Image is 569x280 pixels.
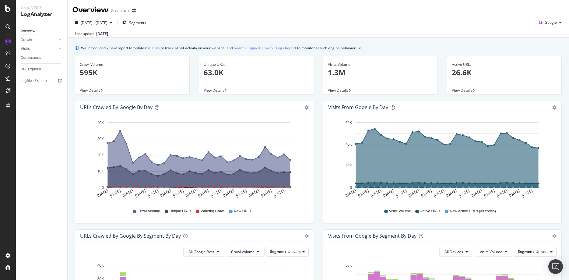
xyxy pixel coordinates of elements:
div: gear [552,105,557,110]
a: Crawls [21,37,57,43]
span: Univers [536,249,549,254]
a: Overview [21,28,63,34]
div: Logfiles Explorer [21,78,48,84]
text: [DATE] [508,189,521,198]
text: 10K [97,169,104,174]
div: gear [304,234,309,238]
span: Segment [518,249,534,254]
text: [DATE] [483,189,495,198]
button: [DATE] - [DATE] [72,18,115,27]
button: close banner [357,44,362,52]
text: [DATE] [445,189,458,198]
span: View Details [80,88,100,93]
text: 20K [345,164,352,168]
div: A chart. [80,118,309,203]
div: Crawls [21,37,32,43]
span: Warning Crawl [201,209,224,214]
div: URL Explorer [21,66,41,73]
text: [DATE] [248,189,260,198]
div: Unique URLs [204,62,309,67]
text: [DATE] [109,189,121,198]
div: We introduced 2 new report templates: to track AI bot activity on your website, and to monitor se... [81,45,357,51]
div: gear [304,105,309,110]
div: LogAnalyzer [21,11,62,18]
text: [DATE] [147,189,159,198]
text: 60K [345,121,352,125]
button: Segments [120,18,149,27]
span: View Details [452,88,472,93]
div: Overview [72,5,109,15]
text: [DATE] [160,189,172,198]
span: Visits Volume [389,209,411,214]
span: View Details [328,88,349,93]
text: [DATE] [172,189,184,198]
span: Univers [288,249,301,254]
div: Visits from Google By Segment By Day [328,233,416,239]
text: [DATE] [122,189,134,198]
svg: A chart. [328,118,557,203]
a: Search Engine Behavior: Logs Report [234,45,296,51]
div: Visits Volume [328,62,433,67]
text: [DATE] [382,189,395,198]
span: Unique URLs [170,209,191,214]
text: [DATE] [223,189,235,198]
div: [DATE] [96,31,108,37]
span: Crawl Volume [138,209,160,214]
text: 20K [97,153,104,157]
text: [DATE] [97,189,109,198]
div: arrow-right-arrow-left [132,9,136,13]
text: [DATE] [433,189,445,198]
div: Crawl Volume [80,62,185,67]
div: Visits [21,46,30,52]
text: [DATE] [521,189,533,198]
div: URLs Crawled by Google By Segment By Day [80,233,181,239]
text: [DATE] [471,189,483,198]
span: Google [545,20,557,25]
text: [DATE] [260,189,272,198]
text: 40K [97,263,104,268]
button: Google [536,18,564,27]
text: [DATE] [357,189,369,198]
text: [DATE] [408,189,420,198]
p: 1.3M [328,67,433,78]
div: Smartbox [111,8,130,14]
text: [DATE] [496,189,508,198]
text: 0 [102,186,104,190]
span: New Active URLs (all codes) [450,209,496,214]
button: Crawl Volume [226,247,265,257]
div: gear [552,234,557,238]
text: [DATE] [185,189,197,198]
div: Last update [75,31,108,37]
div: info banner [75,45,562,51]
text: [DATE] [458,189,470,198]
div: Conversions [21,55,41,61]
text: [DATE] [235,189,248,198]
a: AI Bots [148,45,160,51]
div: Open Intercom Messenger [548,259,563,274]
button: All Devices [439,247,473,257]
text: 40K [97,121,104,125]
span: All Devices [444,249,463,254]
span: All Google Bots [188,249,214,254]
div: Analytics [21,5,62,11]
p: 63.0K [204,67,309,78]
span: Segment [270,249,286,254]
a: URL Explorer [21,66,63,73]
div: URLs Crawled by Google by day [80,104,153,110]
text: [DATE] [370,189,382,198]
text: 0 [350,186,352,190]
text: [DATE] [135,189,147,198]
p: 26.6K [452,67,557,78]
span: View Details [204,88,224,93]
button: All Google Bots [183,247,224,257]
p: 595K [80,67,185,78]
text: [DATE] [210,189,222,198]
div: Visits from Google by day [328,104,388,110]
text: 60K [345,263,352,268]
button: Visits Volume [475,247,512,257]
div: Active URLs [452,62,557,67]
text: [DATE] [273,189,285,198]
span: Segments [129,20,146,25]
a: Conversions [21,55,63,61]
text: [DATE] [395,189,407,198]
